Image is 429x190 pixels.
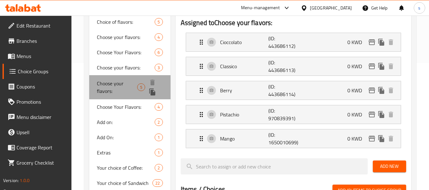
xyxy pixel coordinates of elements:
div: Add on:2 [89,115,170,130]
div: Choose Your Flavors:4 [89,99,170,115]
a: Coupons [3,79,72,94]
input: search [181,158,368,174]
span: 5 [137,84,145,90]
div: Choose your flavors:4 [89,29,170,45]
span: Your choice of Sandwich [97,179,152,187]
div: [GEOGRAPHIC_DATA] [310,4,352,11]
div: Expand [186,57,401,75]
div: Choices [155,164,163,172]
button: delete [386,37,396,47]
span: Add on: [97,118,155,126]
span: Choose your flavors: [97,64,155,71]
div: Choose Your Flavors:6 [89,45,170,60]
div: Your choice of Coffee:2 [89,160,170,175]
span: Choice of flavors: [97,18,155,26]
span: Choose your flavors: [97,80,137,95]
span: Promotions [17,98,67,106]
span: 4 [155,34,162,40]
div: Choices [155,18,163,26]
span: 1 [155,134,162,141]
button: delete [386,134,396,143]
div: Expand [186,105,401,124]
p: 0 KWD [347,87,367,94]
span: Grocery Checklist [17,159,67,167]
span: Choose Your Flavors: [97,103,155,111]
span: Add New [378,162,401,170]
button: delete [148,78,157,87]
span: 5 [155,19,162,25]
p: Mango [220,135,269,142]
div: Expand [186,81,401,100]
button: delete [386,110,396,119]
div: Expand [186,33,401,51]
button: duplicate [377,110,386,119]
button: edit [367,86,377,95]
span: Version: [3,176,19,185]
li: Expand [181,102,406,127]
span: Choose your flavors: [97,33,155,41]
p: 0 KWD [347,135,367,142]
a: Coverage Report [3,140,72,155]
p: (ID: 970839391) [268,107,301,122]
button: edit [367,134,377,143]
button: Add New [373,161,406,172]
button: edit [367,37,377,47]
span: 22 [153,180,162,186]
p: Cioccolato [220,38,269,46]
p: 0 KWD [347,38,367,46]
span: Edit Restaurant [17,22,67,29]
a: Promotions [3,94,72,109]
p: Classico [220,62,269,70]
p: 0 KWD [347,62,367,70]
span: Coupons [17,83,67,90]
button: duplicate [377,37,386,47]
div: Extras1 [89,145,170,160]
div: Choose your flavors:3 [89,60,170,75]
div: Choices [152,179,163,187]
span: 2 [155,165,162,171]
a: Menu disclaimer [3,109,72,125]
button: duplicate [148,87,157,97]
li: Expand [181,30,406,54]
span: Add On: [97,134,155,141]
span: Upsell [17,128,67,136]
button: delete [386,86,396,95]
button: delete [386,62,396,71]
p: 0 KWD [347,111,367,118]
li: Expand [181,127,406,151]
a: Upsell [3,125,72,140]
div: Expand [186,129,401,148]
button: duplicate [377,86,386,95]
span: Menus [17,52,67,60]
p: Pistachio [220,111,269,118]
span: 4 [155,104,162,110]
span: Coverage Report [17,144,67,151]
button: edit [367,110,377,119]
span: Your choice of Coffee: [97,164,155,172]
a: Choice Groups [3,64,72,79]
div: Add On:1 [89,130,170,145]
span: 2 [155,119,162,125]
span: Branches [17,37,67,45]
button: duplicate [377,62,386,71]
span: Choice Groups [18,68,67,75]
div: Choices [155,118,163,126]
p: (ID: 443686114) [268,83,301,98]
div: Choices [155,134,163,141]
h2: Assigned to Choose your flavors: [181,18,406,28]
span: s [418,4,420,11]
span: Menu disclaimer [17,113,67,121]
button: duplicate [377,134,386,143]
a: Branches [3,33,72,49]
div: Menu-management [241,4,280,12]
p: (ID: 1650010699) [268,131,301,146]
p: Berry [220,87,269,94]
a: Menus [3,49,72,64]
li: Expand [181,54,406,78]
div: Choice of flavors:5 [89,14,170,29]
p: (ID: 443686112) [268,35,301,50]
span: Choose Your Flavors: [97,49,155,56]
div: Choose your flavors:5deleteduplicate [89,75,170,99]
a: Edit Restaurant [3,18,72,33]
span: Extras [97,149,155,156]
